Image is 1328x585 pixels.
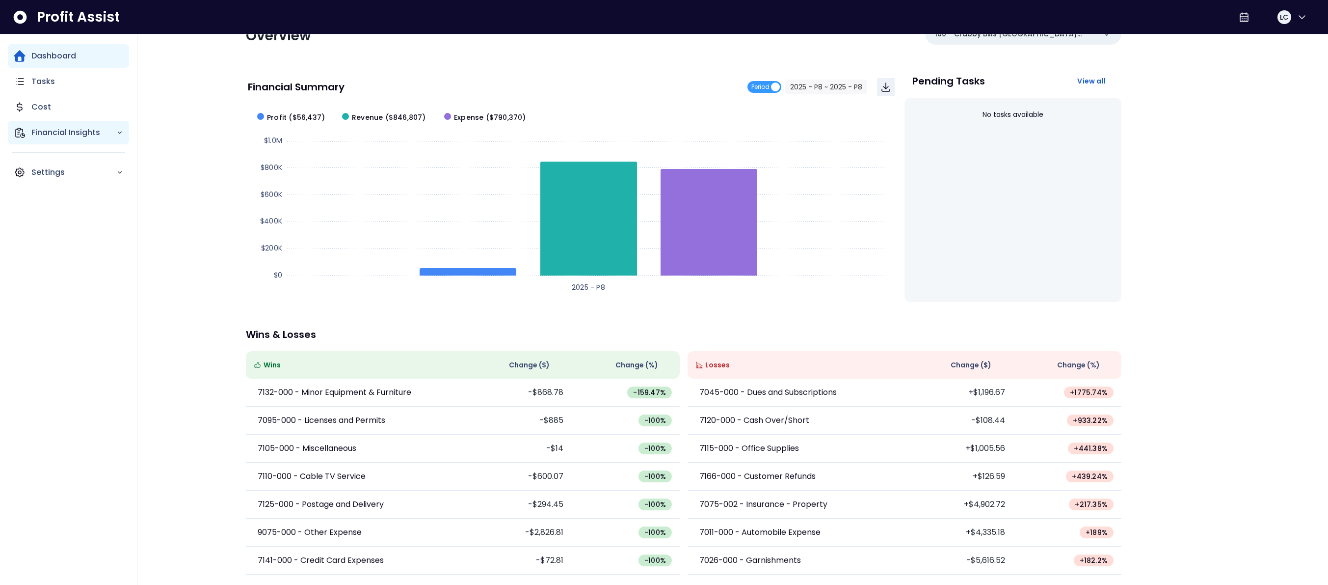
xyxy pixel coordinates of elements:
td: -$5,616.52 [904,547,1013,575]
span: -100 % [644,556,666,565]
span: + 1775.74 % [1070,388,1108,397]
span: -159.47 % [633,388,666,397]
p: 7120-000 - Cash Over/Short [699,415,809,426]
span: LC [1280,12,1288,22]
td: -$885 [463,407,571,435]
button: Download [877,78,895,96]
div: No tasks available [912,102,1114,128]
span: + 182.2 % [1080,556,1108,565]
td: +$1,196.67 [904,379,1013,407]
text: 2025 - P8 [572,282,605,292]
p: Pending Tasks [912,76,985,86]
p: 7075-002 - Insurance - Property [699,499,827,510]
p: 7110-000 - Cable TV Service [258,471,366,482]
p: Settings [31,167,116,178]
text: $0 [274,270,282,280]
p: 7125-000 - Postage and Delivery [258,499,384,510]
td: -$72.81 [463,547,571,575]
td: -$868.78 [463,379,571,407]
p: 9075-000 - Other Expense [258,527,362,538]
span: -100 % [644,416,666,425]
p: Wins & Losses [246,330,1121,339]
p: Financial Summary [248,82,345,92]
p: Cost [31,101,51,113]
td: -$294.45 [463,491,571,519]
span: + 439.24 % [1072,472,1108,481]
text: $600K [261,190,282,199]
span: Profit ($56,437) [267,112,325,123]
span: Expense ($790,370) [454,112,526,123]
span: View all [1077,76,1106,86]
text: $800K [261,163,282,172]
span: -100 % [644,444,666,453]
span: Losses [705,360,730,370]
p: 7141-000 - Credit Card Expenses [258,555,384,566]
span: Change ( $ ) [509,360,550,370]
span: Revenue ($846,807) [352,112,426,123]
td: -$600.07 [463,463,571,491]
text: $200K [261,243,282,253]
td: -$2,826.81 [463,519,571,547]
span: + 933.22 % [1073,416,1108,425]
td: +$1,005.56 [904,435,1013,463]
span: Wins [264,360,281,370]
button: 2025 - P8 ~ 2025 - P8 [785,80,867,94]
text: $1.0M [264,136,282,145]
p: 7026-000 - Garnishments [699,555,801,566]
td: -$14 [463,435,571,463]
span: -100 % [644,500,666,509]
p: Tasks [31,76,55,87]
span: Overview [246,26,311,45]
td: +$4,335.18 [904,519,1013,547]
p: 7166-000 - Customer Refunds [699,471,816,482]
p: 7115-000 - Office Supplies [699,443,799,454]
p: 7045-000 - Dues and Subscriptions [699,387,837,398]
text: $400K [260,216,282,226]
p: Dashboard [31,50,76,62]
p: 7095-000 - Licenses and Permits [258,415,385,426]
td: +$4,902.72 [904,491,1013,519]
span: + 189 % [1086,528,1108,537]
span: + 217.35 % [1075,500,1108,509]
span: -100 % [644,528,666,537]
button: View all [1069,72,1114,90]
span: Profit Assist [37,8,120,26]
td: -$108.44 [904,407,1013,435]
p: 7011-000 - Automobile Expense [699,527,821,538]
p: 7105-000 - Miscellaneous [258,443,356,454]
span: + 441.38 % [1074,444,1108,453]
p: Financial Insights [31,127,116,139]
span: -100 % [644,472,666,481]
span: Period [751,81,770,93]
span: Change (%) [615,360,658,370]
td: +$126.59 [904,463,1013,491]
p: 7132-000 - Minor Equipment & Furniture [258,387,411,398]
span: Change ( $ ) [951,360,991,370]
span: Change (%) [1057,360,1100,370]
